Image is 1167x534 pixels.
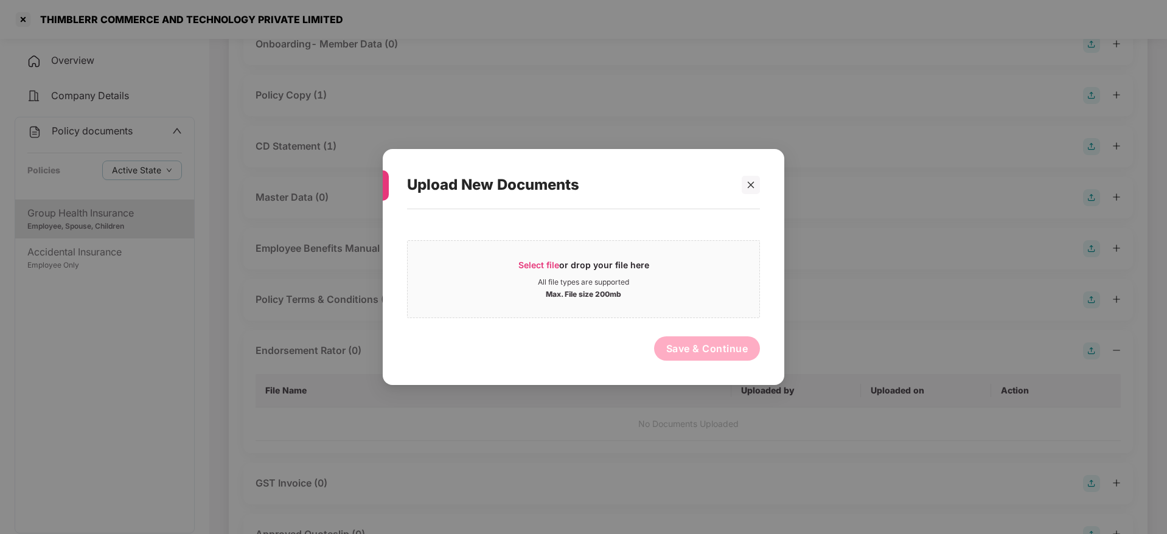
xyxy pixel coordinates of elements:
span: Select file [518,260,559,270]
span: close [747,181,755,189]
div: Upload New Documents [407,161,731,209]
div: All file types are supported [538,277,629,287]
span: Select fileor drop your file hereAll file types are supportedMax. File size 200mb [408,250,759,308]
button: Save & Continue [654,336,761,361]
div: Max. File size 200mb [546,287,621,299]
div: or drop your file here [518,259,649,277]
